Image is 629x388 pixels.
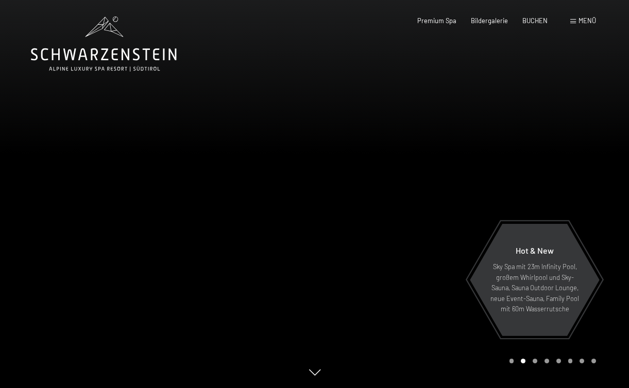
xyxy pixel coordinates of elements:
div: Carousel Page 5 [556,359,561,363]
div: Carousel Page 4 [545,359,549,363]
div: Carousel Pagination [506,359,596,363]
div: Carousel Page 6 [568,359,573,363]
a: Hot & New Sky Spa mit 23m Infinity Pool, großem Whirlpool und Sky-Sauna, Sauna Outdoor Lounge, ne... [469,223,600,337]
div: Carousel Page 7 [580,359,584,363]
span: Hot & New [516,245,554,255]
p: Sky Spa mit 23m Infinity Pool, großem Whirlpool und Sky-Sauna, Sauna Outdoor Lounge, neue Event-S... [490,261,580,314]
span: Menü [579,16,596,25]
div: Carousel Page 8 [591,359,596,363]
div: Carousel Page 3 [533,359,537,363]
div: Carousel Page 2 (Current Slide) [521,359,525,363]
a: BUCHEN [522,16,548,25]
a: Premium Spa [417,16,456,25]
div: Carousel Page 1 [509,359,514,363]
a: Bildergalerie [471,16,508,25]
